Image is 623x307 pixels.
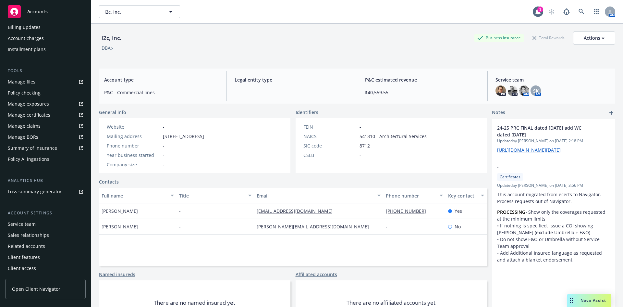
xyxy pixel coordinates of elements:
[5,154,86,164] a: Policy AI ingestions
[102,192,167,199] div: Full name
[179,223,181,230] span: -
[257,208,338,214] a: [EMAIL_ADDRESS][DOMAIN_NAME]
[104,76,219,83] span: Account type
[455,223,461,230] span: No
[5,110,86,120] a: Manage certificates
[495,76,610,83] span: Service team
[560,5,573,18] a: Report a Bug
[104,8,161,15] span: i2c, Inc.
[8,22,41,32] div: Billing updates
[99,178,119,185] a: Contacts
[500,174,520,180] span: Certificates
[5,241,86,251] a: Related accounts
[545,5,558,18] a: Start snowing
[5,88,86,98] a: Policy checking
[99,34,124,42] div: i2c, Inc.
[8,241,45,251] div: Related accounts
[446,188,487,203] button: Key contact
[5,210,86,216] div: Account settings
[296,271,337,278] a: Affiliated accounts
[99,188,177,203] button: Full name
[12,286,60,292] span: Open Client Navigator
[99,271,135,278] a: Named insureds
[8,186,62,197] div: Loss summary generator
[107,161,160,168] div: Company size
[179,192,244,199] div: Title
[5,177,86,184] div: Analytics hub
[497,183,610,188] span: Updated by [PERSON_NAME] on [DATE] 3:56 PM
[529,34,568,42] div: Total Rewards
[386,192,435,199] div: Phone number
[8,77,35,87] div: Manage files
[163,142,165,149] span: -
[8,121,41,131] div: Manage claims
[163,152,165,159] span: -
[5,121,86,131] a: Manage claims
[107,133,160,140] div: Mailing address
[590,5,603,18] a: Switch app
[492,119,615,159] div: 24-25 PRC FINAL dated [DATE] add WC dated [DATE]Updatedby [PERSON_NAME] on [DATE] 2:18 PM[URL][DO...
[497,209,525,215] strong: PROCESSING
[5,99,86,109] a: Manage exposures
[386,208,431,214] a: [PHONE_NUMBER]
[303,133,357,140] div: NAICS
[5,44,86,55] a: Installment plans
[257,224,374,230] a: [PERSON_NAME][EMAIL_ADDRESS][DOMAIN_NAME]
[575,5,588,18] a: Search
[360,152,361,159] span: -
[107,152,160,159] div: Year business started
[365,89,480,96] span: $40,559.55
[303,152,357,159] div: CSLB
[102,45,114,51] div: DBA: -
[5,252,86,262] a: Client features
[8,263,36,274] div: Client access
[5,230,86,240] a: Sales relationships
[497,124,593,138] span: 24-25 PRC FINAL dated [DATE] add WC dated [DATE]
[8,110,50,120] div: Manage certificates
[179,208,181,214] span: -
[8,33,44,44] div: Account charges
[386,224,393,230] a: -
[580,298,606,303] span: Nova Assist
[8,44,46,55] div: Installment plans
[5,77,86,87] a: Manage files
[163,124,165,130] a: -
[296,109,318,116] span: Identifiers
[257,192,373,199] div: Email
[492,159,615,268] div: -CertificatesUpdatedby [PERSON_NAME] on [DATE] 3:56 PMThis account migrated from ecerts to Naviga...
[5,143,86,153] a: Summary of insurance
[154,299,235,307] span: There are no named insured yet
[303,142,357,149] div: SIC code
[347,299,435,307] span: There are no affiliated accounts yet
[235,89,349,96] span: -
[5,132,86,142] a: Manage BORs
[383,188,445,203] button: Phone number
[5,263,86,274] a: Client access
[360,142,370,149] span: 8712
[8,154,49,164] div: Policy AI ingestions
[497,147,561,153] a: [URL][DOMAIN_NAME][DATE]
[177,188,254,203] button: Title
[27,9,48,14] span: Accounts
[360,133,427,140] span: 541310 - Architectural Services
[495,85,506,96] img: photo
[497,191,610,205] p: This account migrated from ecerts to Navigator. Process requests out of Navigator.
[497,138,610,144] span: Updated by [PERSON_NAME] on [DATE] 2:18 PM
[507,85,518,96] img: photo
[474,34,524,42] div: Business Insurance
[5,22,86,32] a: Billing updates
[607,109,615,117] a: add
[5,3,86,21] a: Accounts
[8,252,40,262] div: Client features
[107,142,160,149] div: Phone number
[254,188,383,203] button: Email
[5,33,86,44] a: Account charges
[533,87,539,94] span: SK
[5,186,86,197] a: Loss summary generator
[99,109,126,116] span: General info
[497,164,593,171] span: -
[8,143,57,153] div: Summary of insurance
[455,208,462,214] span: Yes
[584,32,605,44] div: Actions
